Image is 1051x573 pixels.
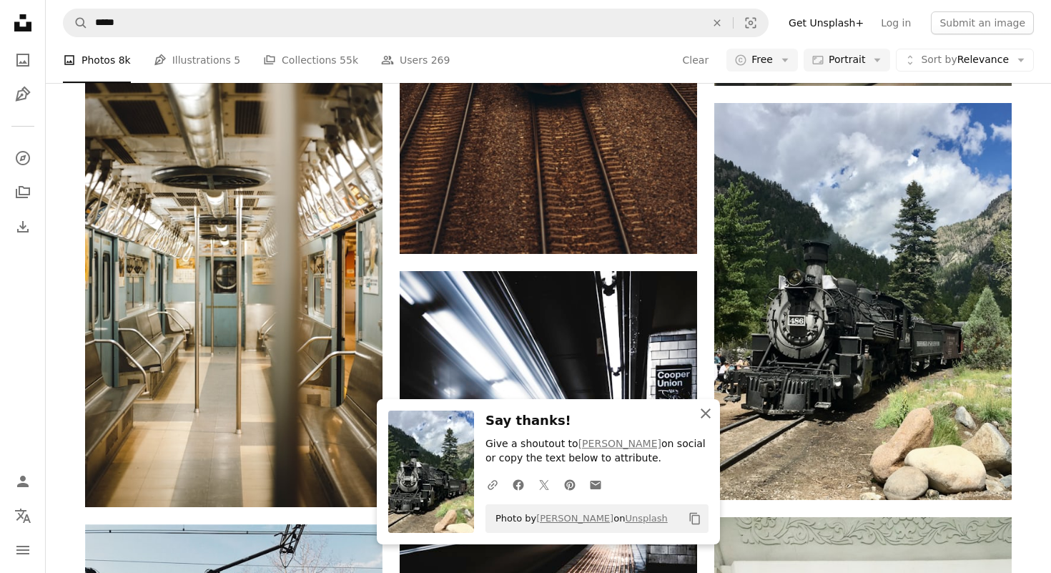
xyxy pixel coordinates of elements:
[63,9,769,37] form: Find visuals sitewide
[9,212,37,241] a: Download History
[714,295,1012,308] a: black train on rail tracks near green trees under white clouds and blue sky during daytime
[625,513,667,524] a: Unsplash
[531,470,557,499] a: Share on Twitter
[921,54,957,65] span: Sort by
[485,411,709,431] h3: Say thanks!
[714,103,1012,500] img: black train on rail tracks near green trees under white clouds and blue sky during daytime
[505,470,531,499] a: Share on Facebook
[9,501,37,530] button: Language
[85,61,383,507] img: inside train with no people
[804,49,890,72] button: Portrait
[340,52,358,68] span: 55k
[9,178,37,207] a: Collections
[381,37,450,83] a: Users 269
[682,49,710,72] button: Clear
[9,536,37,564] button: Menu
[9,80,37,109] a: Illustrations
[9,467,37,496] a: Log in / Sign up
[921,53,1009,67] span: Relevance
[734,9,768,36] button: Visual search
[85,278,383,290] a: inside train with no people
[263,37,358,83] a: Collections 55k
[536,513,613,524] a: [PERSON_NAME]
[64,9,88,36] button: Search Unsplash
[485,437,709,466] p: Give a shoutout to on social or copy the text below to attribute.
[557,470,583,499] a: Share on Pinterest
[234,52,240,68] span: 5
[751,53,773,67] span: Free
[154,37,240,83] a: Illustrations 5
[683,506,707,531] button: Copy to clipboard
[896,49,1034,72] button: Sort byRelevance
[583,470,608,499] a: Share over email
[9,46,37,74] a: Photos
[431,52,450,68] span: 269
[829,53,865,67] span: Portrait
[872,11,919,34] a: Log in
[726,49,798,72] button: Free
[488,507,668,530] span: Photo by on
[780,11,872,34] a: Get Unsplash+
[701,9,733,36] button: Clear
[931,11,1034,34] button: Submit an image
[9,9,37,40] a: Home — Unsplash
[9,144,37,172] a: Explore
[578,438,661,449] a: [PERSON_NAME]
